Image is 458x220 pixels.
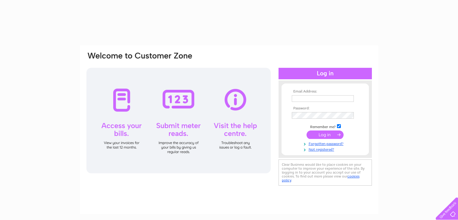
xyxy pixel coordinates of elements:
a: cookies policy [282,174,360,182]
th: Email Address: [290,90,360,94]
div: Clear Business would like to place cookies on your computer to improve your experience of the sit... [279,159,372,186]
input: Submit [307,130,344,139]
td: Remember me? [290,123,360,129]
th: Password: [290,106,360,111]
a: Not registered? [292,146,360,152]
a: Forgotten password? [292,140,360,146]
